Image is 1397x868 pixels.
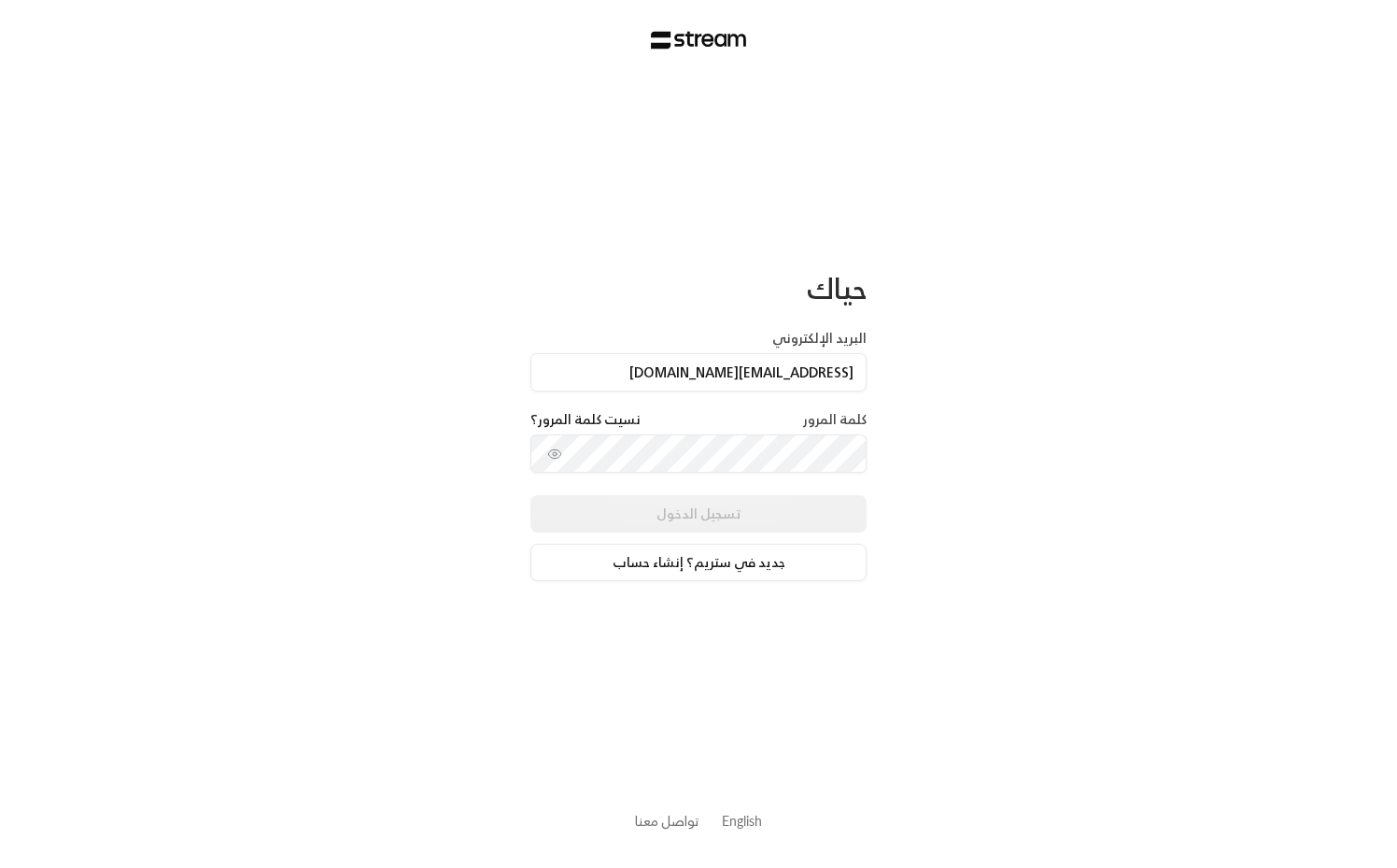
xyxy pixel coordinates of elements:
[722,804,762,838] a: English
[530,410,641,429] a: نسيت كلمة المرور؟
[651,31,747,50] img: Stream Logo
[540,439,570,469] button: toggle password visibility
[772,329,867,348] label: البريد الإلكتروني
[803,410,867,429] label: كلمة المرور
[635,809,699,832] a: تواصل معنا
[807,263,867,313] span: حياك
[530,544,867,581] a: جديد في ستريم؟ إنشاء حساب
[635,811,699,831] button: تواصل معنا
